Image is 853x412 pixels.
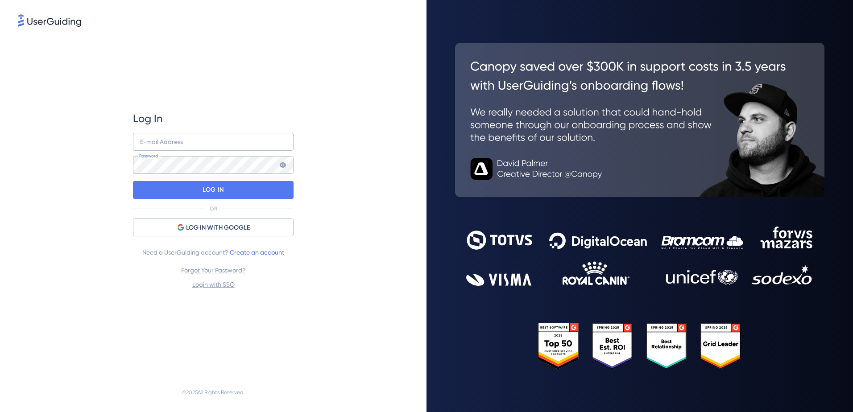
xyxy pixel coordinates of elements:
[182,387,245,398] span: © 2025 All Rights Reserved.
[133,111,163,126] span: Log In
[230,249,284,256] a: Create an account
[18,14,81,27] img: 8faab4ba6bc7696a72372aa768b0286c.svg
[466,227,813,286] img: 9302ce2ac39453076f5bc0f2f2ca889b.svg
[186,222,250,233] span: LOG IN WITH GOOGLE
[538,323,741,369] img: 25303e33045975176eb484905ab012ff.svg
[181,267,246,274] a: Forgot Your Password?
[210,205,217,212] p: OR
[142,247,284,258] span: Need a UserGuiding account?
[203,183,224,197] p: LOG IN
[133,133,294,151] input: example@company.com
[192,281,235,288] a: Login with SSO
[455,43,824,197] img: 26c0aa7c25a843aed4baddd2b5e0fa68.svg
